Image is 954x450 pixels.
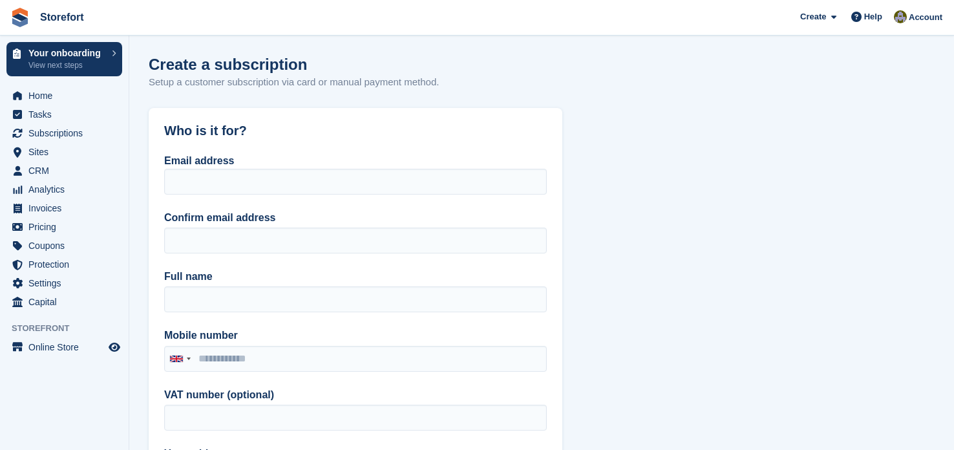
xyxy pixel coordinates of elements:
label: Mobile number [164,328,547,343]
a: menu [6,293,122,311]
span: Pricing [28,218,106,236]
span: Subscriptions [28,124,106,142]
a: menu [6,143,122,161]
span: Account [909,11,942,24]
label: Email address [164,155,235,166]
a: menu [6,105,122,123]
label: Confirm email address [164,210,547,226]
a: menu [6,199,122,217]
a: menu [6,124,122,142]
p: View next steps [28,59,105,71]
a: Preview store [107,339,122,355]
span: Analytics [28,180,106,198]
a: Your onboarding View next steps [6,42,122,76]
label: Full name [164,269,547,284]
span: Invoices [28,199,106,217]
span: Settings [28,274,106,292]
a: menu [6,255,122,273]
p: Setup a customer subscription via card or manual payment method. [149,75,439,90]
a: menu [6,87,122,105]
a: menu [6,180,122,198]
span: CRM [28,162,106,180]
label: VAT number (optional) [164,387,547,403]
div: United Kingdom: +44 [165,347,195,371]
span: Tasks [28,105,106,123]
a: menu [6,218,122,236]
a: menu [6,237,122,255]
h2: Who is it for? [164,123,547,138]
p: Your onboarding [28,48,105,58]
span: Protection [28,255,106,273]
span: Storefront [12,322,129,335]
span: Capital [28,293,106,311]
a: Storefort [35,6,89,28]
span: Sites [28,143,106,161]
span: Home [28,87,106,105]
a: menu [6,274,122,292]
span: Online Store [28,338,106,356]
span: Create [800,10,826,23]
span: Coupons [28,237,106,255]
a: menu [6,162,122,180]
h1: Create a subscription [149,56,307,73]
img: Dale Metcalf [894,10,907,23]
a: menu [6,338,122,356]
span: Help [864,10,882,23]
img: stora-icon-8386f47178a22dfd0bd8f6a31ec36ba5ce8667c1dd55bd0f319d3a0aa187defe.svg [10,8,30,27]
